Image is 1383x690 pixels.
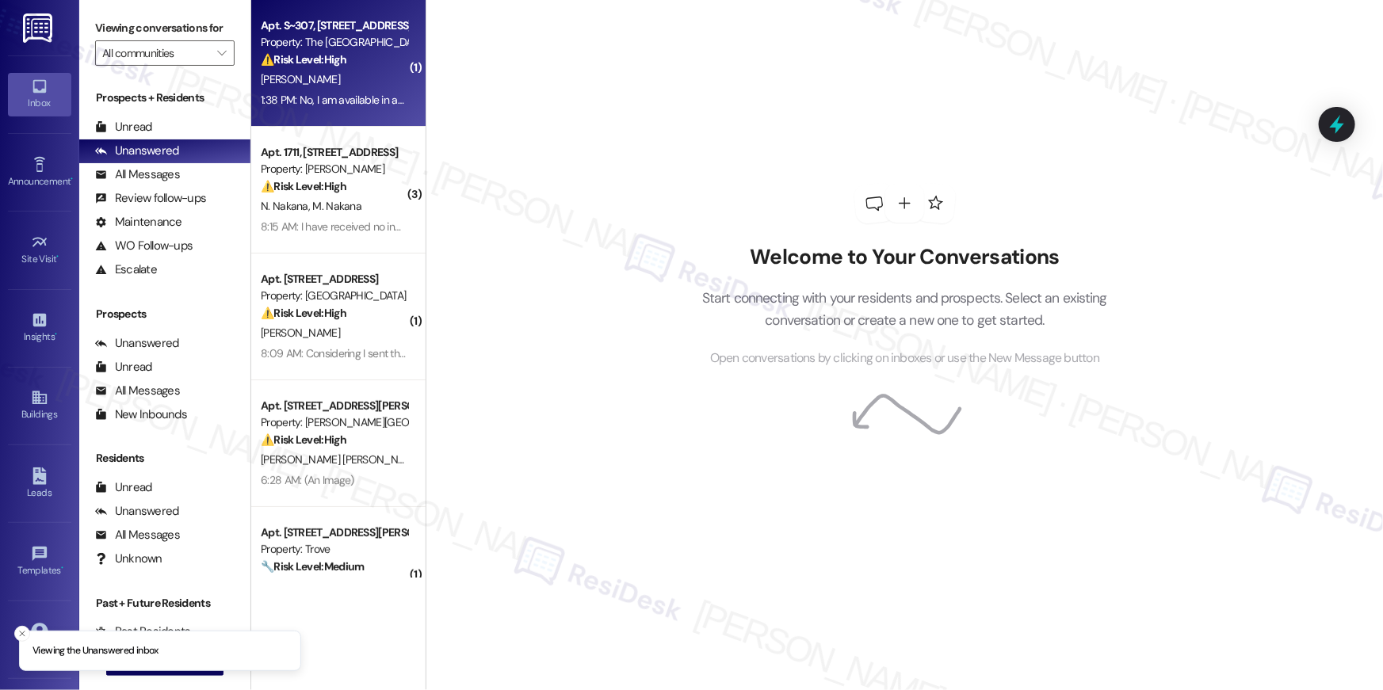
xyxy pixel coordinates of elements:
span: • [55,329,57,340]
a: Site Visit • [8,229,71,272]
div: Unanswered [95,143,179,159]
strong: ⚠️ Risk Level: High [261,433,346,447]
div: Past + Future Residents [79,595,250,612]
div: Apt. S~307, [STREET_ADDRESS] [261,17,407,34]
button: Close toast [14,626,30,642]
p: Start connecting with your residents and prospects. Select an existing conversation or create a n... [678,287,1132,332]
div: Escalate [95,261,157,278]
strong: 🔧 Risk Level: Medium [261,559,364,574]
a: Buildings [8,384,71,427]
div: All Messages [95,166,180,183]
div: Unread [95,359,152,375]
div: Property: [PERSON_NAME][GEOGRAPHIC_DATA] [261,414,407,431]
p: Viewing the Unanswered inbox [32,644,159,658]
div: Unanswered [95,335,179,352]
span: • [61,562,63,574]
div: Residents [79,450,250,467]
div: Apt. [STREET_ADDRESS] [261,271,407,288]
div: Unanswered [95,503,179,520]
strong: ⚠️ Risk Level: High [261,179,346,193]
div: Unread [95,119,152,135]
div: Apt. [STREET_ADDRESS][PERSON_NAME] [261,398,407,414]
div: 1:38 PM: No, I am available in apt. Please knock and I will open the door. [261,93,583,107]
input: All communities [102,40,209,66]
div: Review follow-ups [95,190,206,207]
div: 6:28 AM: (An Image) [261,473,354,487]
label: Viewing conversations for [95,16,235,40]
span: • [57,251,59,262]
span: N. Nakana [261,199,312,213]
div: Prospects + Residents [79,90,250,106]
div: New Inbounds [95,406,187,423]
div: Prospects [79,306,250,322]
div: Property: Trove [261,541,407,558]
div: Unknown [95,551,162,567]
div: Property: [PERSON_NAME] [261,161,407,177]
a: Insights • [8,307,71,349]
a: Inbox [8,73,71,116]
img: ResiDesk Logo [23,13,55,43]
span: M. Nakana [312,199,361,213]
div: 8:09 AM: Considering I sent this email almost an entire week ago, I would hope someone from your ... [261,346,1022,360]
div: WO Follow-ups [95,238,193,254]
div: Property: [GEOGRAPHIC_DATA] [261,288,407,304]
span: [PERSON_NAME] [261,72,340,86]
span: [PERSON_NAME] [PERSON_NAME] [261,452,426,467]
span: Open conversations by clicking on inboxes or use the New Message button [710,349,1099,368]
strong: ⚠️ Risk Level: High [261,52,346,67]
span: [PERSON_NAME] [261,326,340,340]
i:  [217,47,226,59]
div: All Messages [95,383,180,399]
strong: ⚠️ Risk Level: High [261,306,346,320]
div: Apt. 1711, [STREET_ADDRESS] [261,144,407,161]
div: Apt. [STREET_ADDRESS][PERSON_NAME] [261,524,407,541]
span: • [71,173,73,185]
h2: Welcome to Your Conversations [678,245,1132,270]
div: Unread [95,479,152,496]
div: 8:15 AM: I have received no indication of what might be going on [261,219,554,234]
a: Templates • [8,540,71,583]
div: Property: The [GEOGRAPHIC_DATA] [261,34,407,51]
a: Account [8,618,71,661]
div: All Messages [95,527,180,543]
a: Leads [8,463,71,505]
div: Maintenance [95,214,182,231]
